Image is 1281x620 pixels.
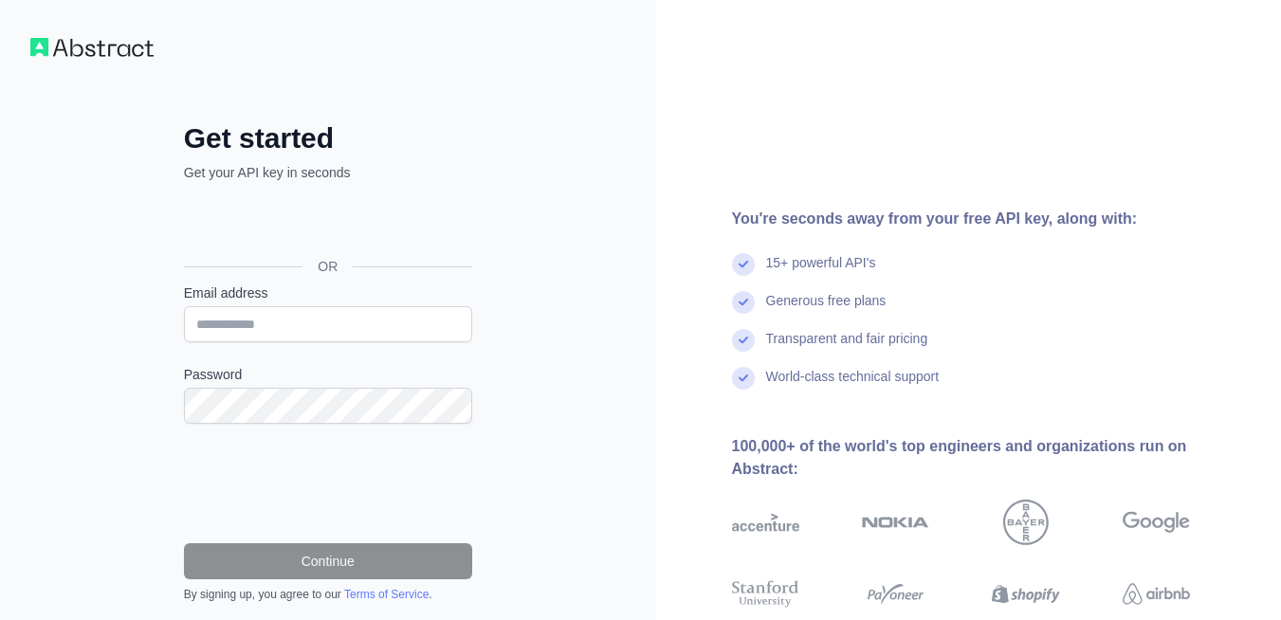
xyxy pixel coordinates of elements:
[344,588,429,601] a: Terms of Service
[184,543,472,579] button: Continue
[732,329,755,352] img: check mark
[766,329,928,367] div: Transparent and fair pricing
[732,208,1252,230] div: You're seconds away from your free API key, along with:
[766,367,940,405] div: World-class technical support
[732,500,799,545] img: accenture
[184,365,472,384] label: Password
[1123,577,1190,611] img: airbnb
[732,253,755,276] img: check mark
[732,435,1252,481] div: 100,000+ of the world's top engineers and organizations run on Abstract:
[766,291,887,329] div: Generous free plans
[184,587,472,602] div: By signing up, you agree to our .
[862,577,929,611] img: payoneer
[862,500,929,545] img: nokia
[766,253,876,291] div: 15+ powerful API's
[184,121,472,155] h2: Get started
[184,283,472,302] label: Email address
[732,577,799,611] img: stanford university
[732,291,755,314] img: check mark
[184,163,472,182] p: Get your API key in seconds
[302,257,353,276] span: OR
[184,447,472,520] iframe: reCAPTCHA
[30,38,154,57] img: Workflow
[1003,500,1049,545] img: bayer
[1123,500,1190,545] img: google
[732,367,755,390] img: check mark
[992,577,1059,611] img: shopify
[174,203,478,245] iframe: Sign in with Google Button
